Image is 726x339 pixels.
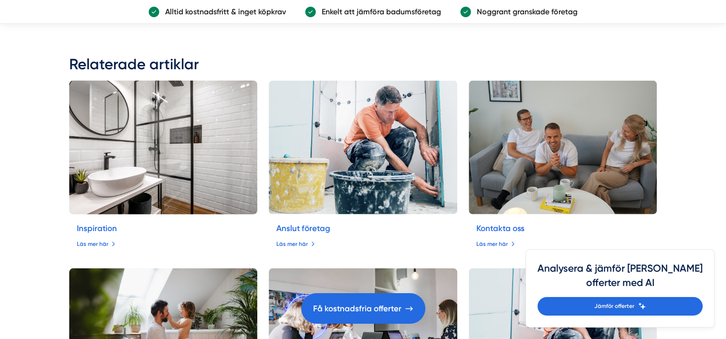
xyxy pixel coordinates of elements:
[159,6,286,18] p: Alltid kostnadsfritt & inget köpkrav
[316,6,441,18] p: Enkelt att jämföra badumsföretag
[64,77,262,218] img: Badrumsinspiration
[471,6,578,18] p: Noggrant granskade företag
[476,240,515,249] a: Läs mer här
[537,261,703,297] h4: Analysera & jämför [PERSON_NAME] offerter med AI
[276,240,315,249] a: Läs mer här
[476,223,525,233] a: Kontakta oss
[69,81,258,214] a: Badrumsinspiration
[313,302,401,315] span: Få kostnadsfria offerter
[301,293,425,324] a: Få kostnadsfria offerter
[594,302,634,311] span: Jämför offerter
[269,81,457,214] img: Anslut till Badrumsexperter
[69,54,657,81] h2: Relaterade artiklar
[537,297,703,316] a: Jämför offerter
[77,240,116,249] a: Läs mer här
[276,223,330,233] a: Anslut företag
[77,223,117,233] a: Inspiration
[469,81,657,214] img: Kontakta oss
